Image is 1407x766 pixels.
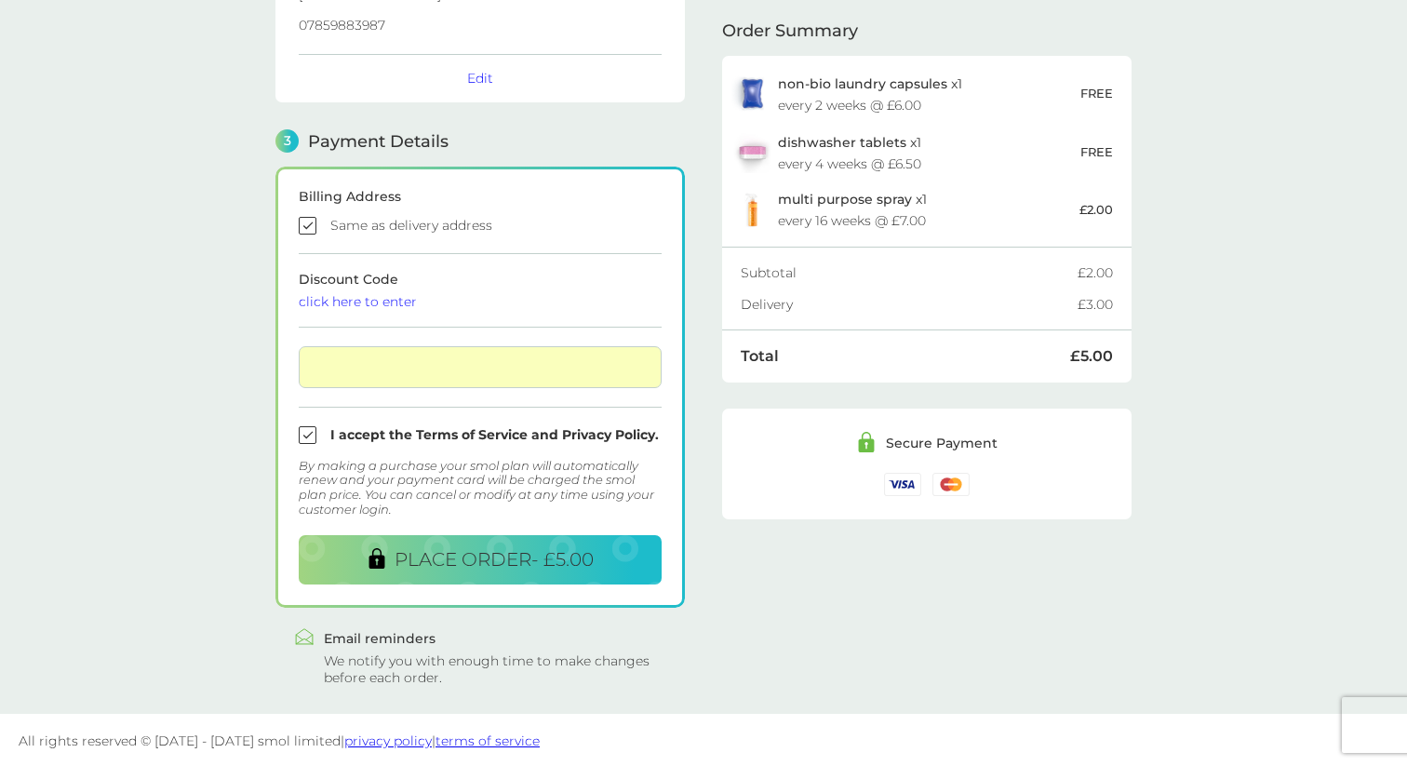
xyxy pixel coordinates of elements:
[778,75,947,92] span: non-bio laundry capsules
[467,70,493,87] button: Edit
[778,135,921,150] p: x 1
[722,22,858,39] span: Order Summary
[778,157,921,170] div: every 4 weeks @ £6.50
[778,214,926,227] div: every 16 weeks @ £7.00
[932,473,970,496] img: /assets/icons/cards/mastercard.svg
[778,99,921,112] div: every 2 weeks @ £6.00
[299,271,662,308] span: Discount Code
[324,632,666,645] div: Email reminders
[275,129,299,153] span: 3
[324,652,666,686] div: We notify you with enough time to make changes before each order.
[299,459,662,517] div: By making a purchase your smol plan will automatically renew and your payment card will be charge...
[1080,142,1113,162] p: FREE
[1079,200,1113,220] p: £2.00
[344,732,432,749] a: privacy policy
[741,266,1078,279] div: Subtotal
[299,295,662,308] div: click here to enter
[299,19,662,32] p: 07859883987
[1078,266,1113,279] div: £2.00
[741,298,1078,311] div: Delivery
[299,535,662,585] button: PLACE ORDER- £5.00
[306,359,654,375] iframe: Secure card payment input frame
[778,76,962,91] p: x 1
[778,191,912,208] span: multi purpose spray
[435,732,540,749] a: terms of service
[1070,349,1113,364] div: £5.00
[884,473,921,496] img: /assets/icons/cards/visa.svg
[395,548,594,571] span: PLACE ORDER - £5.00
[299,190,662,203] div: Billing Address
[886,437,998,450] div: Secure Payment
[741,349,1070,364] div: Total
[778,134,906,151] span: dishwasher tablets
[1080,84,1113,103] p: FREE
[1078,298,1113,311] div: £3.00
[308,133,449,150] span: Payment Details
[778,192,927,207] p: x 1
